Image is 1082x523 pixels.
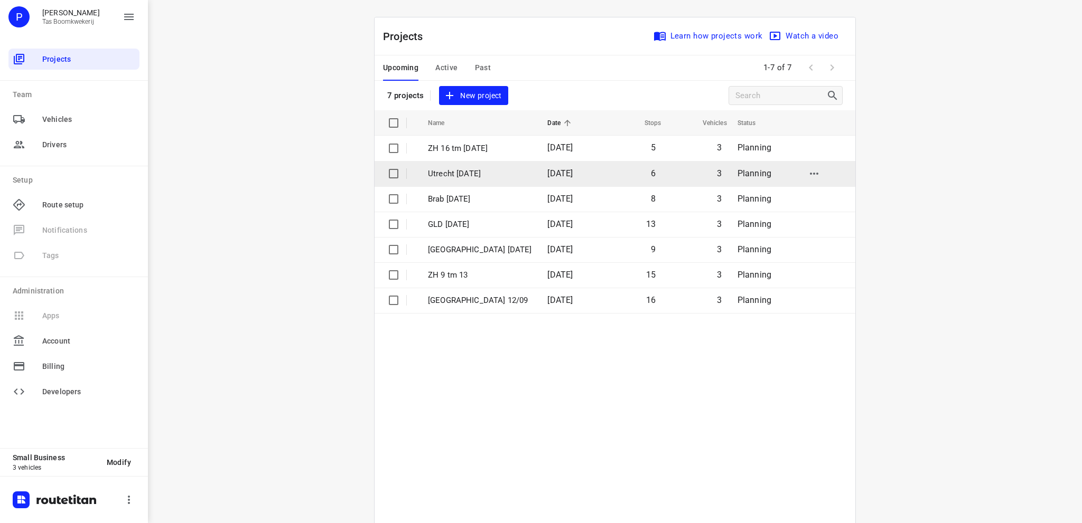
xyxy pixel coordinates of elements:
[428,117,459,129] span: Name
[98,453,139,472] button: Modify
[547,295,573,305] span: [DATE]
[8,49,139,70] div: Projects
[800,57,822,78] span: Previous Page
[387,91,424,100] p: 7 projects
[42,361,135,372] span: Billing
[428,269,531,281] p: ZH 9 tm 13
[8,381,139,402] div: Developers
[383,28,432,44] p: Projects
[547,244,573,254] span: [DATE]
[8,330,139,351] div: Account
[13,175,139,186] p: Setup
[383,61,418,74] span: Upcoming
[475,61,491,74] span: Past
[42,8,100,17] p: Peter Tas
[42,336,135,347] span: Account
[8,243,139,268] span: Available only on our Business plan
[646,270,656,280] span: 15
[826,89,842,102] div: Search
[547,270,573,280] span: [DATE]
[735,88,826,104] input: Search projects
[435,61,458,74] span: Active
[738,168,771,178] span: Planning
[13,453,98,462] p: Small Business
[445,89,501,102] span: New project
[547,219,573,229] span: [DATE]
[547,168,573,178] span: [DATE]
[428,244,531,256] p: Limburg 13 september
[651,168,656,178] span: 6
[42,18,100,25] p: Tas Boomkwekerij
[428,142,531,155] p: ZH 16 tm 20 sept
[42,139,135,150] span: Drivers
[631,117,661,129] span: Stops
[738,117,770,129] span: Status
[738,194,771,204] span: Planning
[428,193,531,205] p: Brab [DATE]
[13,286,139,297] p: Administration
[428,218,531,231] p: GLD 16 sept
[717,168,722,178] span: 3
[42,386,135,397] span: Developers
[8,109,139,130] div: Vehicles
[42,114,135,125] span: Vehicles
[717,295,722,305] span: 3
[42,54,135,65] span: Projects
[646,295,656,305] span: 16
[439,86,508,106] button: New project
[8,6,30,27] div: P
[428,294,531,307] p: Utrecht 12/09
[717,270,722,280] span: 3
[8,194,139,215] div: Route setup
[738,270,771,280] span: Planning
[651,194,656,204] span: 8
[717,219,722,229] span: 3
[13,464,98,471] p: 3 vehicles
[759,56,796,79] span: 1-7 of 7
[8,356,139,377] div: Billing
[8,217,139,243] span: Available only on our Business plan
[547,194,573,204] span: [DATE]
[107,458,131,467] span: Modify
[738,295,771,305] span: Planning
[646,219,656,229] span: 13
[547,142,573,153] span: [DATE]
[822,57,843,78] span: Next Page
[13,89,139,100] p: Team
[738,219,771,229] span: Planning
[547,117,574,129] span: Date
[689,117,727,129] span: Vehicles
[738,244,771,254] span: Planning
[428,168,531,180] p: Utrecht [DATE]
[717,194,722,204] span: 3
[8,134,139,155] div: Drivers
[717,142,722,153] span: 3
[738,142,771,153] span: Planning
[8,303,139,328] span: Available only on our Business plan
[42,199,135,211] span: Route setup
[717,244,722,254] span: 3
[651,244,656,254] span: 9
[651,142,656,153] span: 5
